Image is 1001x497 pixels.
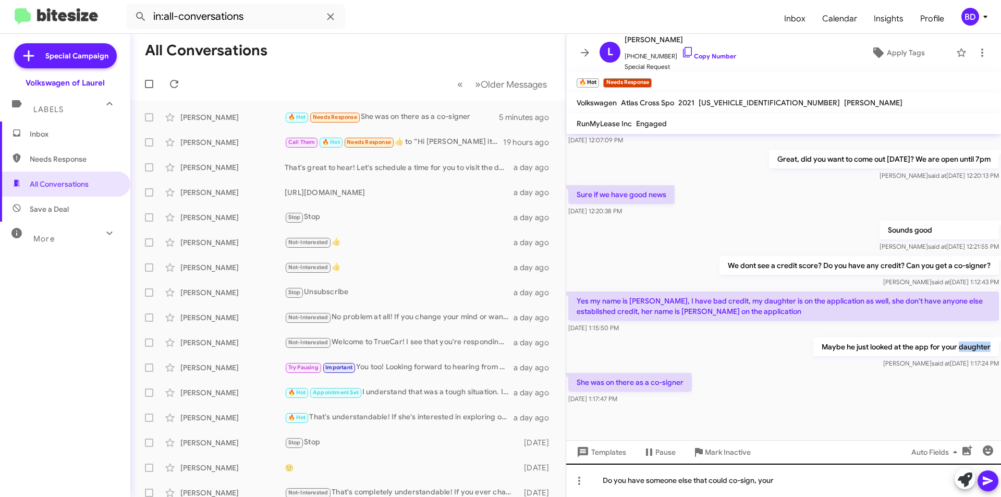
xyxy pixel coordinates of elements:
[180,312,285,323] div: [PERSON_NAME]
[684,443,759,462] button: Mark Inactive
[514,262,557,273] div: a day ago
[288,314,328,321] span: Not-Interested
[568,207,622,215] span: [DATE] 12:20:38 PM
[288,364,319,371] span: Try Pausing
[568,395,617,403] span: [DATE] 1:17:47 PM
[911,443,961,462] span: Auto Fields
[285,311,514,323] div: No problem at all! If you change your mind or want to explore options in the future, feel free to...
[568,373,692,392] p: She was on there as a co-signer
[519,438,557,448] div: [DATE]
[285,361,514,373] div: You too! Looking forward to hearing from you when you return. Enjoy your weekend!
[813,337,999,356] p: Maybe he just looked at the app for your daughter
[30,154,118,164] span: Needs Response
[514,287,557,298] div: a day ago
[180,337,285,348] div: [PERSON_NAME]
[288,439,301,446] span: Stop
[313,389,359,396] span: Appointment Set
[285,463,519,473] div: 🙂
[903,443,970,462] button: Auto Fields
[145,42,267,59] h1: All Conversations
[514,362,557,373] div: a day ago
[575,443,626,462] span: Templates
[325,364,352,371] span: Important
[514,212,557,223] div: a day ago
[180,438,285,448] div: [PERSON_NAME]
[30,129,118,139] span: Inbox
[844,98,902,107] span: [PERSON_NAME]
[288,239,328,246] span: Not-Interested
[288,289,301,296] span: Stop
[288,339,328,346] span: Not-Interested
[607,44,613,60] span: L
[514,337,557,348] div: a day ago
[180,413,285,423] div: [PERSON_NAME]
[577,119,632,128] span: RunMyLease Inc
[288,214,301,221] span: Stop
[481,79,547,90] span: Older Messages
[681,52,736,60] a: Copy Number
[451,74,553,95] nav: Page navigation example
[928,243,946,250] span: said at
[814,4,865,34] a: Calendar
[603,78,651,88] small: Needs Response
[457,78,463,91] span: «
[180,162,285,173] div: [PERSON_NAME]
[568,292,999,321] p: Yes my name is [PERSON_NAME], I have bad credit, my daughter is on the application as well, she d...
[880,221,999,239] p: Sounds good
[322,139,340,146] span: 🔥 Hot
[285,386,514,398] div: I understand that was a tough situation. If you're considering selling your vehicle, let's schedu...
[180,387,285,398] div: [PERSON_NAME]
[475,78,481,91] span: »
[514,387,557,398] div: a day ago
[577,78,599,88] small: 🔥 Hot
[655,443,676,462] span: Pause
[865,4,912,34] a: Insights
[30,204,69,214] span: Save a Deal
[180,262,285,273] div: [PERSON_NAME]
[285,261,514,273] div: 👍
[33,105,64,114] span: Labels
[932,278,950,286] span: said at
[45,51,108,61] span: Special Campaign
[880,243,999,250] span: [PERSON_NAME] [DATE] 12:21:55 PM
[566,464,1001,497] div: Do you have someone else that could co-sign, your
[288,489,328,496] span: Not-Interested
[33,234,55,244] span: More
[912,4,953,34] a: Profile
[499,112,557,123] div: 5 minutes ago
[288,264,328,271] span: Not-Interested
[776,4,814,34] a: Inbox
[514,187,557,198] div: a day ago
[14,43,117,68] a: Special Campaign
[285,411,514,423] div: That's understandable! If she's interested in exploring our inventory, we can help her find the p...
[285,286,514,298] div: Unsubscribe
[636,119,667,128] span: Engaged
[621,98,674,107] span: Atlas Cross Spo
[568,136,623,144] span: [DATE] 12:07:09 PM
[883,359,999,367] span: [PERSON_NAME] [DATE] 1:17:24 PM
[625,62,736,72] span: Special Request
[126,4,345,29] input: Search
[347,139,391,146] span: Needs Response
[180,362,285,373] div: [PERSON_NAME]
[932,359,950,367] span: said at
[285,162,514,173] div: That's great to hear! Let's schedule a time for you to visit the dealership so we can discuss the...
[514,162,557,173] div: a day ago
[719,256,999,275] p: We dont see a credit score? Do you have any credit? Can you get a co-signer?
[180,212,285,223] div: [PERSON_NAME]
[678,98,694,107] span: 2021
[568,324,619,332] span: [DATE] 1:15:50 PM
[577,98,617,107] span: Volkswagen
[844,43,951,62] button: Apply Tags
[288,389,306,396] span: 🔥 Hot
[634,443,684,462] button: Pause
[26,78,105,88] div: Volkswagen of Laurel
[514,312,557,323] div: a day ago
[180,137,285,148] div: [PERSON_NAME]
[288,139,315,146] span: Call Them
[180,463,285,473] div: [PERSON_NAME]
[769,150,999,168] p: Great, did you want to come out [DATE]? We are open until 7pm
